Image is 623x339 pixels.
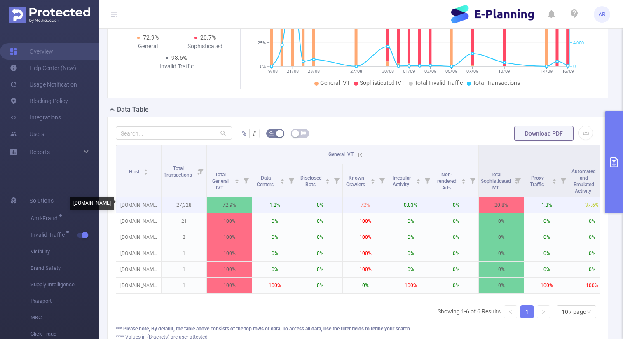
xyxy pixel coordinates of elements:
p: [DOMAIN_NAME] ([DOMAIN_NAME]) [116,245,161,261]
div: Sort [370,178,375,182]
a: Blocking Policy [10,93,68,109]
p: 0% [433,197,478,213]
p: 100% [343,262,388,277]
p: 0% [569,213,614,229]
span: Automated and Emulated Activity [571,168,596,194]
p: 0% [297,213,342,229]
div: *** Please note, By default, the table above consists of the top rows of data. To access all data... [116,325,600,332]
a: Users [10,126,44,142]
div: Sort [280,178,285,182]
p: 1.2% [252,197,297,213]
span: Total Transactions [473,79,520,86]
span: AR [598,6,606,23]
i: Filter menu [557,164,569,197]
p: [DOMAIN_NAME] ([DOMAIN_NAME]) [116,229,161,245]
div: Sort [599,178,604,182]
i: Filter menu [512,164,524,197]
span: Data Centers [257,175,275,187]
p: 0% [524,245,569,261]
p: 0% [252,229,297,245]
span: General IVT [328,152,354,157]
p: 100% [343,229,388,245]
span: 20.7% [200,34,216,41]
a: Reports [30,144,50,160]
li: Showing 1-6 of 6 Results [438,305,501,318]
h2: Data Table [117,105,149,115]
p: 100% [207,245,252,261]
p: [DOMAIN_NAME] ([DOMAIN_NAME]) [116,262,161,277]
p: 100% [343,245,388,261]
div: Sort [234,178,239,182]
tspan: 30/08 [382,69,393,74]
p: 0% [297,197,342,213]
i: icon: caret-up [599,178,603,180]
span: Irregular Activity [393,175,411,187]
span: Supply Intelligence [30,276,99,293]
p: [DOMAIN_NAME] [116,197,161,213]
span: MRC [30,309,99,326]
p: 1.3% [524,197,569,213]
p: 72% [343,197,388,213]
p: 100% [388,278,433,293]
tspan: 27/08 [350,69,362,74]
p: 0% [524,213,569,229]
tspan: 10/09 [498,69,510,74]
i: icon: caret-up [235,178,239,180]
i: icon: caret-up [144,168,148,171]
div: Sophisticated [176,42,234,51]
tspan: 05/09 [445,69,457,74]
p: 0% [388,245,433,261]
tspan: 07/09 [466,69,478,74]
p: 0% [252,245,297,261]
p: 0% [479,278,524,293]
i: icon: caret-down [552,180,557,183]
p: 100% [207,262,252,277]
p: 1 [162,262,206,277]
i: Filter menu [240,164,252,197]
li: 1 [520,305,534,318]
tspan: 4,000 [573,40,584,46]
i: icon: caret-down [144,171,148,174]
span: Total Sophisticated IVT [481,172,511,191]
p: 20.8% [479,197,524,213]
i: icon: down [586,309,591,315]
div: Sort [461,178,466,182]
p: 0% [388,213,433,229]
div: Invalid Traffic [148,62,205,71]
i: Filter menu [422,164,433,197]
button: Download PDF [514,126,574,141]
span: Known Crawlers [346,175,366,187]
a: Overview [10,43,53,60]
span: # [253,130,256,137]
p: 0% [388,229,433,245]
div: [DOMAIN_NAME] [70,197,114,210]
i: icon: caret-down [280,180,285,183]
p: 100% [569,278,614,293]
span: General IVT [320,79,350,86]
i: icon: right [541,309,546,314]
span: Solutions [30,192,54,209]
p: 0% [433,229,478,245]
tspan: 03/09 [424,69,436,74]
p: 0% [433,245,478,261]
p: 0% [433,262,478,277]
p: 100% [252,278,297,293]
span: Total Invalid Traffic [415,79,463,86]
tspan: 19/08 [265,69,277,74]
tspan: 14/09 [541,69,553,74]
div: Sort [143,168,148,173]
i: icon: table [301,131,306,136]
p: [DOMAIN_NAME] ([DOMAIN_NAME]) [116,278,161,293]
div: Sort [325,178,330,182]
p: 0% [524,262,569,277]
p: 1 [162,278,206,293]
div: 10 / page [562,306,586,318]
p: 0% [252,213,297,229]
span: Brand Safety [30,260,99,276]
span: Non-rendered Ads [437,172,457,191]
a: Usage Notification [10,76,77,93]
p: 100% [343,213,388,229]
p: 0% [388,262,433,277]
div: General [119,42,176,51]
i: icon: caret-down [371,180,375,183]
